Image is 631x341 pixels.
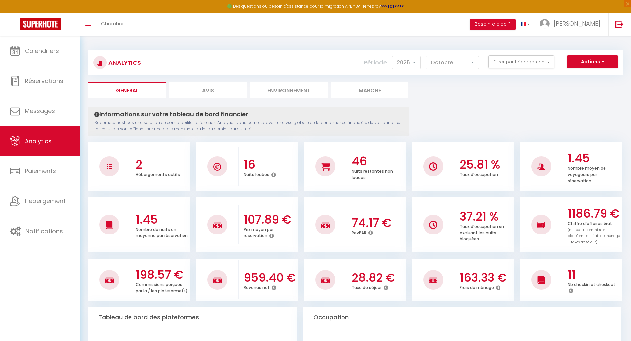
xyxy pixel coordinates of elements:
[352,229,366,235] p: RevPAR
[25,197,66,205] span: Hébergement
[364,55,387,70] label: Période
[352,167,393,180] p: Nuits restantes non louées
[615,20,624,28] img: logout
[101,20,124,27] span: Chercher
[460,222,504,242] p: Taux d'occupation en excluant les nuits bloquées
[20,18,61,30] img: Super Booking
[470,19,516,30] button: Besoin d'aide ?
[568,280,615,287] p: Nb checkin et checkout
[568,207,620,221] h3: 1186.79 €
[136,280,188,294] p: Commissions perçues par la / les plateforme(s)
[136,225,188,238] p: Nombre de nuits en moyenne par réservation
[25,107,55,115] span: Messages
[568,151,620,165] h3: 1.45
[568,227,620,245] span: (nuitées + commission plateformes + frais de ménage + taxes de séjour)
[568,219,620,245] p: Chiffre d'affaires brut
[568,268,620,282] h3: 11
[381,3,404,9] a: >>> ICI <<<<
[244,213,296,227] h3: 107.89 €
[537,221,545,229] img: NO IMAGE
[352,271,404,285] h3: 28.82 €
[169,82,247,98] li: Avis
[88,82,166,98] li: General
[540,19,550,29] img: ...
[136,213,188,227] h3: 1.45
[303,307,621,328] div: Occupation
[352,216,404,230] h3: 74.17 €
[25,47,59,55] span: Calendriers
[460,210,512,224] h3: 37.21 %
[460,271,512,285] h3: 163.33 €
[136,268,188,282] h3: 198.57 €
[94,111,403,118] h4: Informations sur votre tableau de bord financier
[244,271,296,285] h3: 959.40 €
[460,170,498,177] p: Taux d'occupation
[25,167,56,175] span: Paiements
[535,13,608,36] a: ... [PERSON_NAME]
[352,154,404,168] h3: 46
[136,158,188,172] h3: 2
[244,158,296,172] h3: 16
[250,82,328,98] li: Environnement
[244,170,269,177] p: Nuits louées
[244,283,270,290] p: Revenus net
[488,55,554,68] button: Filtrer par hébergement
[567,55,618,68] button: Actions
[554,20,600,28] span: [PERSON_NAME]
[352,283,382,290] p: Taxe de séjour
[25,137,52,145] span: Analytics
[107,164,112,169] img: NO IMAGE
[460,158,512,172] h3: 25.81 %
[96,13,129,36] a: Chercher
[331,82,408,98] li: Marché
[88,307,297,328] div: Tableau de bord des plateformes
[568,164,606,184] p: Nombre moyen de voyageurs par réservation
[25,77,63,85] span: Réservations
[107,55,141,70] h3: Analytics
[244,225,274,238] p: Prix moyen par réservation
[94,120,403,132] p: Superhote n'est pas une solution de comptabilité. La fonction Analytics vous permet d'avoir une v...
[429,221,437,229] img: NO IMAGE
[26,227,63,235] span: Notifications
[460,283,494,290] p: Frais de ménage
[136,170,180,177] p: Hébergements actifs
